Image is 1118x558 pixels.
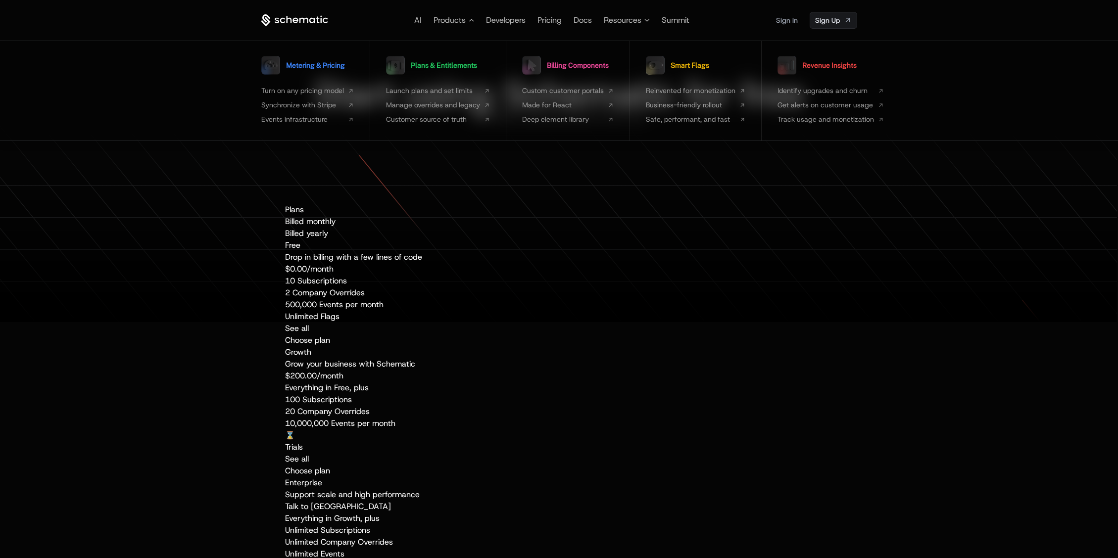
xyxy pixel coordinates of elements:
[285,537,393,547] span: Unlimited Company Overrides
[386,100,480,110] span: Manage overrides and legacy
[285,382,369,393] span: Everything in Free, plus
[411,62,477,69] span: Plans & Entitlements
[646,86,745,96] a: Reinvented for monetization
[646,114,745,125] a: Safe, performant, and fast
[285,525,370,535] span: Unlimited Subscriptions
[285,276,347,286] span: 10 Subscriptions
[522,114,604,125] span: Deep element library
[285,442,303,452] span: Trials
[776,12,798,28] a: Sign in
[261,53,345,78] a: Metering & Pricing
[285,359,415,369] span: Grow your business with Schematic
[285,371,317,381] span: $200.00
[285,204,304,215] span: Plans
[386,86,480,96] span: Launch plans and set limits
[285,394,352,405] span: 100 Subscriptions
[285,323,309,333] span: See all
[646,100,735,110] span: Business-friendly rollout
[522,53,609,78] a: Billing Components
[386,100,490,110] a: Manage overrides and legacy
[261,114,344,125] span: Events infrastructure
[285,513,380,523] span: Everything in Growth, plus
[285,454,309,464] span: See all
[671,62,709,69] span: Smart Flags
[574,15,592,25] a: Docs
[285,477,322,488] span: Enterprise
[486,15,526,25] a: Developers
[285,406,370,417] span: 20 Company Overrides
[285,240,300,250] span: Free
[285,430,295,440] span: ⌛
[386,114,480,125] span: Customer source of truth
[778,86,874,96] span: Identify upgrades and churn
[261,114,354,125] a: Events infrastructure
[778,100,874,110] span: Get alerts on customer usage
[646,86,735,96] span: Reinvented for monetization
[386,53,477,78] a: Plans & Entitlements
[285,228,328,238] span: Billed yearly
[285,489,420,500] span: Support scale and high performance
[522,86,614,96] a: Custom customer portals
[285,501,391,511] span: Talk to [GEOGRAPHIC_DATA]
[285,311,340,322] span: Unlimited Flags
[261,86,344,96] span: Turn on any pricing model
[522,114,614,125] a: Deep element library
[285,335,330,345] a: Choose plan
[261,100,354,110] a: Synchronize with Stripe
[434,14,466,26] span: Products
[522,86,604,96] span: Custom customer portals
[414,15,422,25] a: AI
[261,86,354,96] a: Turn on any pricing model
[778,86,884,96] a: Identify upgrades and churn
[285,264,307,274] span: $0.00
[604,14,641,26] span: Resources
[778,114,884,125] a: Track usage and monetization
[285,287,365,298] span: 2 Company Overrides
[307,264,334,274] span: / month
[537,15,562,25] a: Pricing
[285,252,422,262] span: Drop in billing with a few lines of code
[522,100,604,110] span: Made for React
[285,216,336,227] span: Billed monthly
[810,12,857,29] a: [object Object]
[386,86,490,96] a: Launch plans and set limits
[522,100,614,110] a: Made for React
[386,114,490,125] a: Customer source of truth
[802,62,857,69] span: Revenue Insights
[778,53,857,78] a: Revenue Insights
[285,299,384,310] span: 500,000 Events per month
[778,100,884,110] a: Get alerts on customer usage
[285,418,395,428] span: 10,000,000 Events per month
[815,15,840,25] span: Sign Up
[778,114,874,125] span: Track usage and monetization
[646,114,735,125] span: Safe, performant, and fast
[261,100,344,110] span: Synchronize with Stripe
[285,465,330,476] a: Choose plan
[646,53,709,78] a: Smart Flags
[662,15,689,25] a: Summit
[286,62,345,69] span: Metering & Pricing
[646,100,745,110] a: Business-friendly rollout
[317,371,343,381] span: / month
[547,62,609,69] span: Billing Components
[285,347,311,357] span: Growth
